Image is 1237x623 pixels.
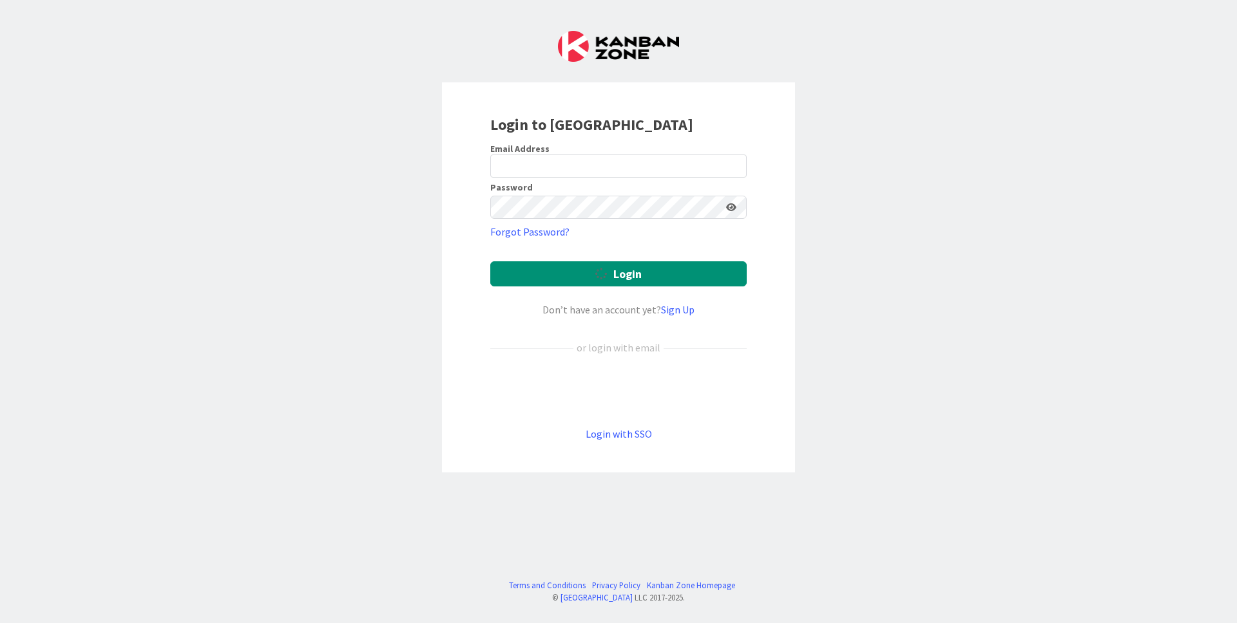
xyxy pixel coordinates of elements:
a: Sign Up [661,303,695,316]
a: [GEOGRAPHIC_DATA] [561,592,633,602]
iframe: Sign in with Google Button [484,377,753,405]
a: Kanban Zone Homepage [647,579,735,591]
button: Login [490,261,747,286]
b: Login to [GEOGRAPHIC_DATA] [490,115,693,135]
a: Forgot Password? [490,224,570,239]
label: Email Address [490,143,550,154]
a: Terms and Conditions [509,579,586,591]
div: © LLC 2017- 2025 . [503,591,735,604]
a: Login with SSO [586,427,652,440]
div: Don’t have an account yet? [490,302,747,317]
a: Privacy Policy [592,579,640,591]
label: Password [490,183,533,192]
img: Kanban Zone [558,31,679,62]
div: or login with email [573,340,664,355]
